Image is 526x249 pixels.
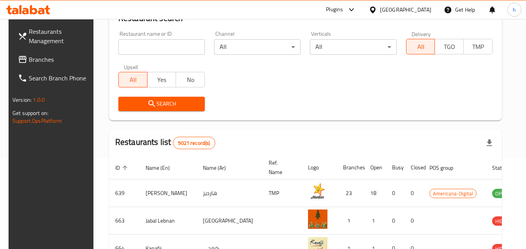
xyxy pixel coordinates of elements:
h2: Restaurants list [115,136,215,149]
td: 639 [109,179,139,207]
div: [GEOGRAPHIC_DATA] [380,5,431,14]
td: 23 [337,179,364,207]
span: 9021 record(s) [173,139,215,147]
span: OPEN [492,189,511,198]
span: All [410,41,432,52]
span: Restaurants Management [29,27,90,45]
button: No [176,72,205,87]
a: Branches [12,50,97,69]
th: Open [364,156,386,179]
label: Delivery [412,31,431,37]
span: TMP [467,41,489,52]
button: Search [118,97,205,111]
span: Name (En) [146,163,180,172]
span: h [513,5,516,14]
td: 1 [337,207,364,235]
td: [GEOGRAPHIC_DATA] [197,207,262,235]
a: Search Branch Phone [12,69,97,87]
th: Logo [302,156,337,179]
span: HIDDEN [492,217,515,226]
img: Jabal Lebnan [308,209,327,229]
input: Search for restaurant name or ID.. [118,39,205,55]
td: 663 [109,207,139,235]
button: TMP [463,39,493,54]
div: Export file [480,134,499,152]
button: All [118,72,148,87]
td: 1 [364,207,386,235]
a: Restaurants Management [12,22,97,50]
td: [PERSON_NAME] [139,179,197,207]
span: TGO [438,41,461,52]
td: هارديز [197,179,262,207]
span: Status [492,163,517,172]
span: Ref. Name [269,158,292,177]
td: TMP [262,179,302,207]
span: Name (Ar) [203,163,236,172]
a: Support.OpsPlatform [12,116,62,126]
span: Search [125,99,199,109]
span: Branches [29,55,90,64]
th: Busy [386,156,405,179]
button: TGO [435,39,464,54]
span: ID [115,163,130,172]
th: Closed [405,156,423,179]
span: 1.0.0 [33,95,45,105]
td: 0 [386,179,405,207]
td: 0 [405,179,423,207]
button: All [406,39,435,54]
div: All [214,39,301,55]
span: Americana-Digital [430,189,476,198]
span: All [122,74,144,85]
div: Plugins [326,5,343,14]
span: POS group [429,163,463,172]
td: Jabal Lebnan [139,207,197,235]
th: Branches [337,156,364,179]
div: All [310,39,396,55]
span: Get support on: [12,108,48,118]
span: Search Branch Phone [29,73,90,83]
span: Version: [12,95,32,105]
img: Hardee's [308,182,327,201]
td: 18 [364,179,386,207]
td: 0 [405,207,423,235]
div: Total records count [173,137,215,149]
h2: Restaurant search [118,12,493,24]
button: Yes [147,72,176,87]
span: Yes [151,74,173,85]
label: Upsell [124,64,138,70]
span: No [179,74,202,85]
td: 0 [386,207,405,235]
